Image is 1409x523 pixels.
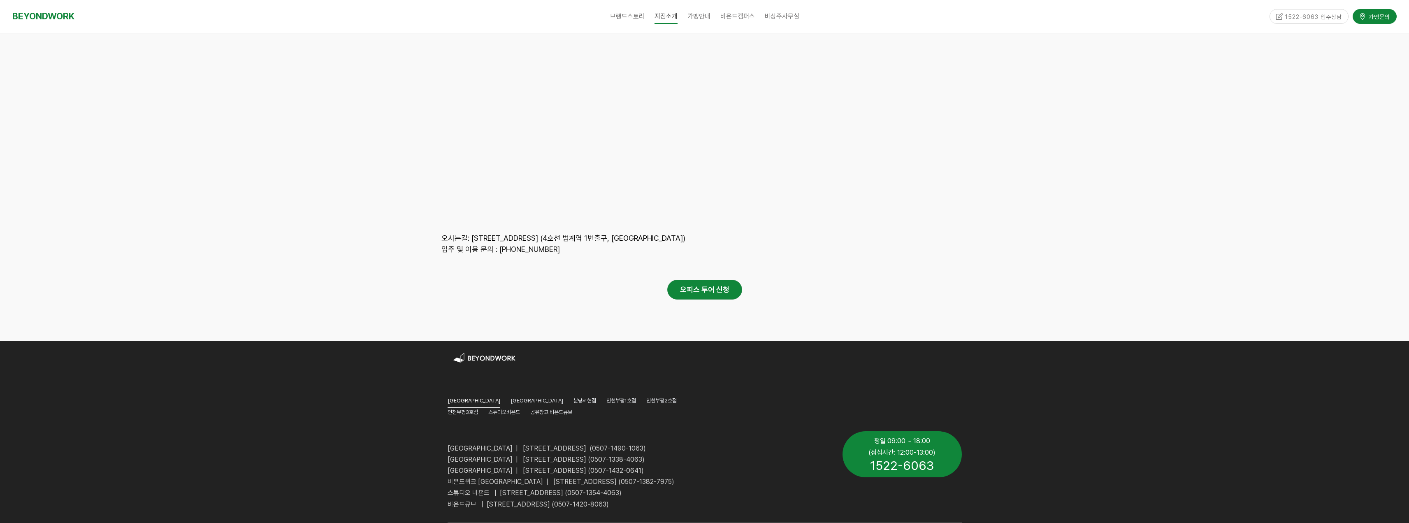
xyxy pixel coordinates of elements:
[646,396,677,407] a: 인천부평2호점
[448,478,674,486] span: 비욘드워크 [GEOGRAPHIC_DATA] | [STREET_ADDRESS] (0507-1382-7975)
[573,397,596,404] span: 분당서현점
[870,458,934,473] span: 1522-6063
[646,397,677,404] span: 인천부평2호점
[610,12,645,20] span: 브랜드스토리
[441,234,685,242] span: 오시는길: [STREET_ADDRESS] (4호선 범계역 1번출구, [GEOGRAPHIC_DATA])
[573,396,596,407] a: 분당서현점
[760,6,804,27] a: 비상주사무실
[680,285,729,294] strong: 오피스 투어 신청
[687,12,710,20] span: 가맹안내
[720,12,755,20] span: 비욘드캠퍼스
[448,397,500,404] span: [GEOGRAPHIC_DATA]
[715,6,760,27] a: 비욘드캠퍼스
[650,6,682,27] a: 지점소개
[1366,12,1390,21] span: 가맹문의
[1353,9,1397,23] a: 가맹문의
[868,449,935,456] span: (점심시간: 12:00-13:00)
[448,467,644,474] span: [GEOGRAPHIC_DATA] | [STREET_ADDRESS] (0507-1432-0641)
[448,489,622,497] span: 스튜디오 비욘드 | [STREET_ADDRESS] (0507-1354-4063)
[530,408,572,419] a: 공유창고 비욘드큐브
[606,397,636,404] span: 인천부평1호점
[448,500,609,508] span: 비욘드큐브 | [STREET_ADDRESS] (0507-1420-8063)
[682,6,715,27] a: 가맹안내
[874,437,930,445] span: 평일 09:00 ~ 18:00
[448,408,478,419] a: 인천부평3호점
[441,245,560,253] span: 입주 및 이용 문의 : [PHONE_NUMBER]
[667,280,742,300] a: 오피스 투어 신청
[511,396,563,407] a: [GEOGRAPHIC_DATA]
[765,12,799,20] span: 비상주사무실
[448,456,645,463] span: [GEOGRAPHIC_DATA] | [STREET_ADDRESS] (0507-1338-4063)
[605,6,650,27] a: 브랜드스토리
[511,397,563,404] span: [GEOGRAPHIC_DATA]
[488,409,520,415] span: 스튜디오비욘드
[12,9,74,24] a: BEYONDWORK
[448,396,500,408] a: [GEOGRAPHIC_DATA]
[488,408,520,419] a: 스튜디오비욘드
[448,444,646,452] span: [GEOGRAPHIC_DATA] | [STREET_ADDRESS] (0507-1490-1063)
[448,409,478,415] span: 인천부평3호점
[655,9,678,24] span: 지점소개
[606,396,636,407] a: 인천부평1호점
[530,409,572,415] span: 공유창고 비욘드큐브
